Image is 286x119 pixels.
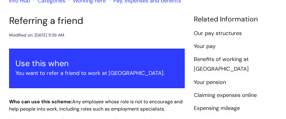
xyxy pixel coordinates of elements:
h3: Use this when [15,59,178,68]
span: Any employee whose role is not to encourage and help people into work, including roles such as em... [9,98,183,112]
a: Expensing mileage [194,105,240,112]
a: Your pay [194,43,216,50]
a: Our pay structures [194,30,242,37]
a: Benefits of working at [GEOGRAPHIC_DATA] [194,56,249,73]
h1: Referring a friend [9,15,185,26]
p: You want to refer a friend to work at [GEOGRAPHIC_DATA]. [15,68,178,78]
strong: Who can use this scheme: [9,98,72,105]
h4: Related Information [194,15,277,24]
a: Your pension [194,79,226,86]
a: Claiming expenses online [194,92,257,99]
div: Modified on: [DATE] 11:39 AM [9,31,64,39]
